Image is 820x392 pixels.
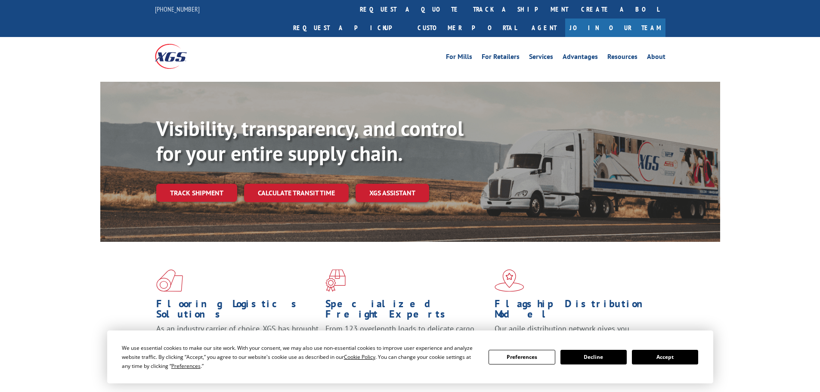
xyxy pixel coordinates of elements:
[156,184,237,202] a: Track shipment
[356,184,429,202] a: XGS ASSISTANT
[495,324,653,344] span: Our agile distribution network gives you nationwide inventory management on demand.
[325,324,488,362] p: From 123 overlength loads to delicate cargo, our experienced staff knows the best way to move you...
[156,324,319,354] span: As an industry carrier of choice, XGS has brought innovation and dedication to flooring logistics...
[647,53,665,63] a: About
[156,269,183,292] img: xgs-icon-total-supply-chain-intelligence-red
[122,343,478,370] div: We use essential cookies to make our site work. With your consent, we may also use non-essential ...
[523,19,565,37] a: Agent
[107,330,713,383] div: Cookie Consent Prompt
[171,362,201,370] span: Preferences
[565,19,665,37] a: Join Our Team
[156,299,319,324] h1: Flooring Logistics Solutions
[411,19,523,37] a: Customer Portal
[560,350,627,364] button: Decline
[529,53,553,63] a: Services
[344,353,375,361] span: Cookie Policy
[287,19,411,37] a: Request a pickup
[607,53,637,63] a: Resources
[495,269,524,292] img: xgs-icon-flagship-distribution-model-red
[325,269,346,292] img: xgs-icon-focused-on-flooring-red
[482,53,520,63] a: For Retailers
[495,299,657,324] h1: Flagship Distribution Model
[155,5,200,13] a: [PHONE_NUMBER]
[325,299,488,324] h1: Specialized Freight Experts
[489,350,555,364] button: Preferences
[563,53,598,63] a: Advantages
[632,350,698,364] button: Accept
[156,115,464,167] b: Visibility, transparency, and control for your entire supply chain.
[446,53,472,63] a: For Mills
[244,184,349,202] a: Calculate transit time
